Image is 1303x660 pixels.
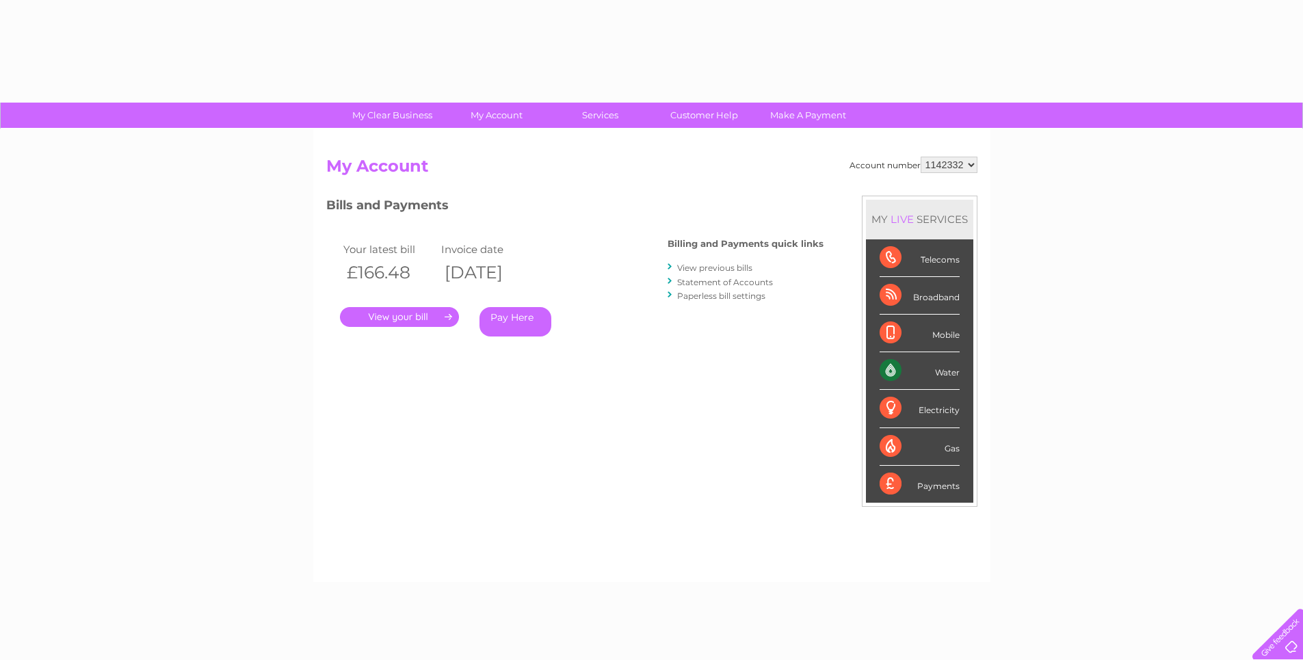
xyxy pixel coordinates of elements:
div: Gas [880,428,960,466]
td: Your latest bill [340,240,438,259]
h4: Billing and Payments quick links [668,239,824,249]
div: Electricity [880,390,960,427]
a: Pay Here [479,307,551,336]
td: Invoice date [438,240,536,259]
div: Water [880,352,960,390]
a: Statement of Accounts [677,277,773,287]
a: Customer Help [648,103,761,128]
div: Broadband [880,277,960,315]
div: Mobile [880,315,960,352]
div: Payments [880,466,960,503]
a: Services [544,103,657,128]
h2: My Account [326,157,977,183]
h3: Bills and Payments [326,196,824,220]
div: Telecoms [880,239,960,277]
a: My Clear Business [336,103,449,128]
a: View previous bills [677,263,752,273]
div: MY SERVICES [866,200,973,239]
a: . [340,307,459,327]
div: LIVE [888,213,917,226]
a: Paperless bill settings [677,291,765,301]
div: Account number [850,157,977,173]
th: £166.48 [340,259,438,287]
a: Make A Payment [752,103,865,128]
th: [DATE] [438,259,536,287]
a: My Account [440,103,553,128]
